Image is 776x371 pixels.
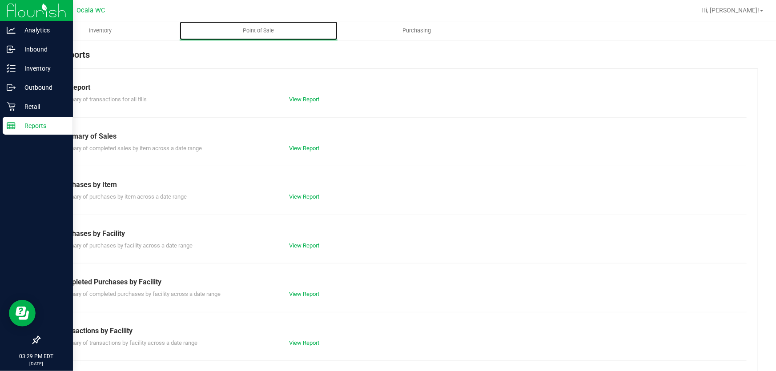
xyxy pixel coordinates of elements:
inline-svg: Outbound [7,83,16,92]
span: Summary of completed sales by item across a date range [57,145,202,152]
p: Retail [16,101,69,112]
span: Summary of purchases by facility across a date range [57,242,193,249]
iframe: Resource center [9,300,36,327]
inline-svg: Inbound [7,45,16,54]
span: Ocala WC [76,7,105,14]
a: View Report [289,339,320,346]
inline-svg: Retail [7,102,16,111]
span: Summary of transactions for all tills [57,96,147,103]
span: Summary of transactions by facility across a date range [57,339,197,346]
a: View Report [289,193,320,200]
a: Point of Sale [180,21,338,40]
p: Outbound [16,82,69,93]
inline-svg: Analytics [7,26,16,35]
span: Purchasing [390,27,443,35]
span: Point of Sale [231,27,286,35]
p: 03:29 PM EDT [4,352,69,360]
p: Inbound [16,44,69,55]
a: Inventory [21,21,180,40]
div: Purchases by Facility [57,228,740,239]
a: Purchasing [338,21,496,40]
div: Purchases by Item [57,180,740,190]
a: View Report [289,291,320,297]
span: Summary of purchases by item across a date range [57,193,187,200]
p: Reports [16,120,69,131]
span: Summary of completed purchases by facility across a date range [57,291,221,297]
span: Hi, [PERSON_NAME]! [701,7,759,14]
inline-svg: Inventory [7,64,16,73]
div: POS Reports [39,48,758,68]
div: Summary of Sales [57,131,740,142]
inline-svg: Reports [7,121,16,130]
p: Analytics [16,25,69,36]
p: Inventory [16,63,69,74]
div: Completed Purchases by Facility [57,277,740,287]
div: Till Report [57,82,740,93]
a: View Report [289,242,320,249]
div: Transactions by Facility [57,326,740,336]
a: View Report [289,96,320,103]
span: Inventory [77,27,124,35]
a: View Report [289,145,320,152]
p: [DATE] [4,360,69,367]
